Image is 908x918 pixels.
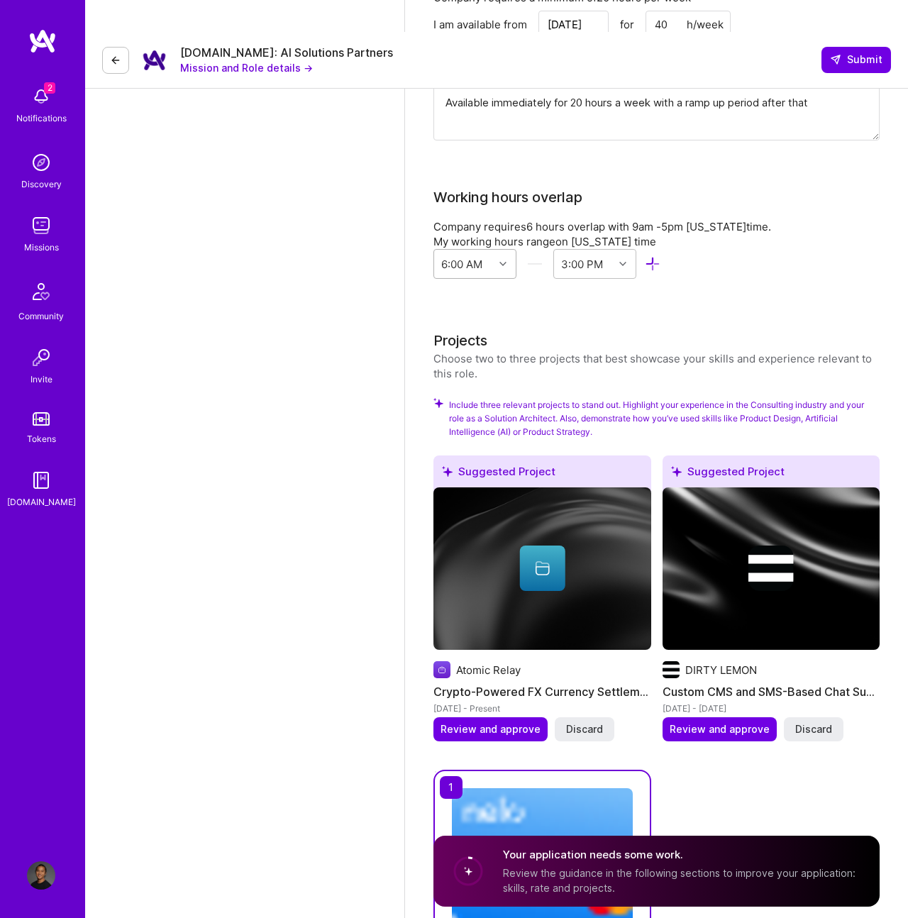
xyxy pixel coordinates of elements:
img: bell [27,82,55,111]
span: 9am - 5pm [632,220,683,233]
img: Company logo [663,661,680,678]
button: Review and approve [433,717,548,741]
i: Check [433,398,443,408]
img: discovery [27,148,55,177]
button: Submit [821,47,891,72]
div: [DATE] - [DATE] [663,701,880,716]
span: Discard [566,722,603,736]
i: icon Chevron [499,260,506,267]
div: Community [18,309,64,323]
i: icon SuggestedTeams [442,466,453,477]
div: for [620,17,634,32]
i: icon SendLight [830,54,841,65]
h4: Custom CMS and SMS-Based Chat Support Development [663,682,880,701]
i: icon Chevron [619,260,626,267]
img: cover [663,487,880,651]
i: icon SuggestedTeams [671,466,682,477]
div: Missions [24,240,59,255]
a: User Avatar [23,861,59,890]
div: Working hours overlap [433,187,582,208]
img: logo [28,28,57,54]
span: Review and approve [441,722,541,736]
div: Company requires 6 hours overlap with [US_STATE] time. [433,219,880,234]
img: cover [433,487,651,651]
button: Review and approve [663,717,777,741]
span: Submit [830,52,882,67]
button: Discard [784,717,843,741]
div: Discovery [21,177,62,192]
span: Review and approve [670,722,770,736]
button: Discard [555,717,614,741]
div: 3:00 PM [561,256,603,271]
img: guide book [27,466,55,494]
img: Community [24,275,58,309]
img: Company logo [748,546,794,591]
i: icon LeftArrowDark [110,55,121,66]
div: [DOMAIN_NAME] [7,494,76,509]
div: Suggested Project [663,455,880,493]
img: Invite [27,343,55,372]
div: DIRTY LEMON [685,663,757,678]
span: Discard [795,722,832,736]
div: 6:00 AM [441,256,482,271]
div: Atomic Relay [456,663,521,678]
button: Mission and Role details → [180,60,313,75]
div: Invite [31,372,52,387]
div: h/week [687,17,724,32]
div: My working hours range on [US_STATE] time [433,234,656,249]
div: [DOMAIN_NAME]: AI Solutions Partners [180,45,393,60]
h4: Crypto-Powered FX Currency Settlement Market [433,682,651,701]
div: Tokens [27,431,56,446]
div: Choose two to three projects that best showcase your skills and experience relevant to this role. [433,351,880,381]
div: Notifications [16,111,67,126]
i: icon HorizontalInLineDivider [527,256,543,272]
h4: Your application needs some work. [503,848,863,863]
span: Review the guidance in the following sections to improve your application: skills, rate and proje... [503,867,856,894]
div: [DATE] - Present [433,701,651,716]
span: 2 [44,82,55,94]
div: Suggested Project [433,455,651,493]
div: Projects [433,330,487,351]
img: teamwork [27,211,55,240]
div: I am available from [433,17,527,32]
img: Company logo [433,661,450,678]
textarea: Available immediately for 20 hours a week with a ramp up period after that [433,82,880,140]
img: tokens [33,412,50,426]
img: User Avatar [27,861,55,890]
input: XX [646,11,731,38]
img: Company Logo [140,46,169,74]
span: Include three relevant projects to stand out. Highlight your experience in the Consulting industr... [449,398,880,438]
